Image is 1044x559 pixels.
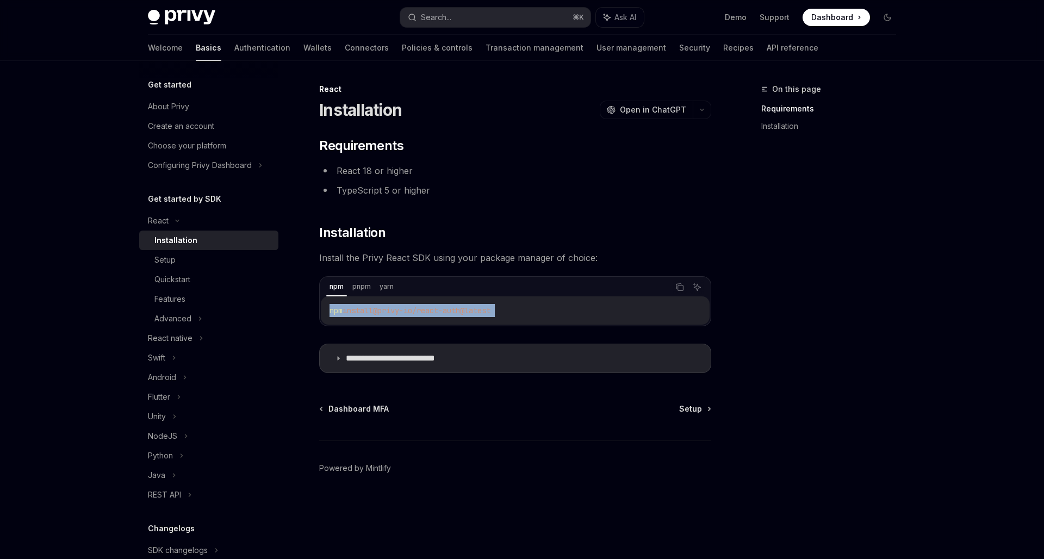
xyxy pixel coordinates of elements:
button: Ask AI [690,280,704,294]
button: Ask AI [596,8,644,27]
a: Recipes [723,35,754,61]
span: Installation [319,224,386,241]
div: pnpm [349,280,374,293]
div: Configuring Privy Dashboard [148,159,252,172]
div: Quickstart [154,273,190,286]
div: Installation [154,234,197,247]
h1: Installation [319,100,402,120]
div: Advanced [154,312,191,325]
span: On this page [772,83,821,96]
span: Open in ChatGPT [620,104,686,115]
a: Security [679,35,710,61]
a: Choose your platform [139,136,278,156]
a: Wallets [303,35,332,61]
span: npm [330,306,343,315]
a: Installation [139,231,278,250]
a: About Privy [139,97,278,116]
a: Authentication [234,35,290,61]
div: Java [148,469,165,482]
div: About Privy [148,100,189,113]
a: Policies & controls [402,35,473,61]
div: Choose your platform [148,139,226,152]
span: ⌘ K [573,13,584,22]
button: Copy the contents from the code block [673,280,687,294]
a: Features [139,289,278,309]
a: User management [596,35,666,61]
a: Transaction management [486,35,583,61]
span: Dashboard [811,12,853,23]
a: Dashboard MFA [320,403,389,414]
div: Search... [421,11,451,24]
span: Requirements [319,137,403,154]
button: Toggle dark mode [879,9,896,26]
a: Requirements [761,100,905,117]
a: Dashboard [803,9,870,26]
div: Python [148,449,173,462]
div: Unity [148,410,166,423]
span: @privy-io/react-auth@latest [373,306,490,315]
a: API reference [767,35,818,61]
span: Setup [679,403,702,414]
span: Install the Privy React SDK using your package manager of choice: [319,250,711,265]
div: Create an account [148,120,214,133]
div: React [148,214,169,227]
div: Swift [148,351,165,364]
a: Basics [196,35,221,61]
div: Android [148,371,176,384]
h5: Get started by SDK [148,192,221,206]
a: Installation [761,117,905,135]
div: React native [148,332,192,345]
span: install [343,306,373,315]
a: Quickstart [139,270,278,289]
li: React 18 or higher [319,163,711,178]
span: Ask AI [614,12,636,23]
a: Powered by Mintlify [319,463,391,474]
a: Setup [679,403,710,414]
a: Connectors [345,35,389,61]
div: Flutter [148,390,170,403]
div: yarn [376,280,397,293]
a: Support [760,12,790,23]
h5: Get started [148,78,191,91]
button: Search...⌘K [400,8,591,27]
div: React [319,84,711,95]
div: NodeJS [148,430,177,443]
div: Features [154,293,185,306]
a: Setup [139,250,278,270]
h5: Changelogs [148,522,195,535]
a: Create an account [139,116,278,136]
button: Open in ChatGPT [600,101,693,119]
span: Dashboard MFA [328,403,389,414]
img: dark logo [148,10,215,25]
div: SDK changelogs [148,544,208,557]
a: Demo [725,12,747,23]
div: REST API [148,488,181,501]
a: Welcome [148,35,183,61]
div: Setup [154,253,176,266]
li: TypeScript 5 or higher [319,183,711,198]
div: npm [326,280,347,293]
